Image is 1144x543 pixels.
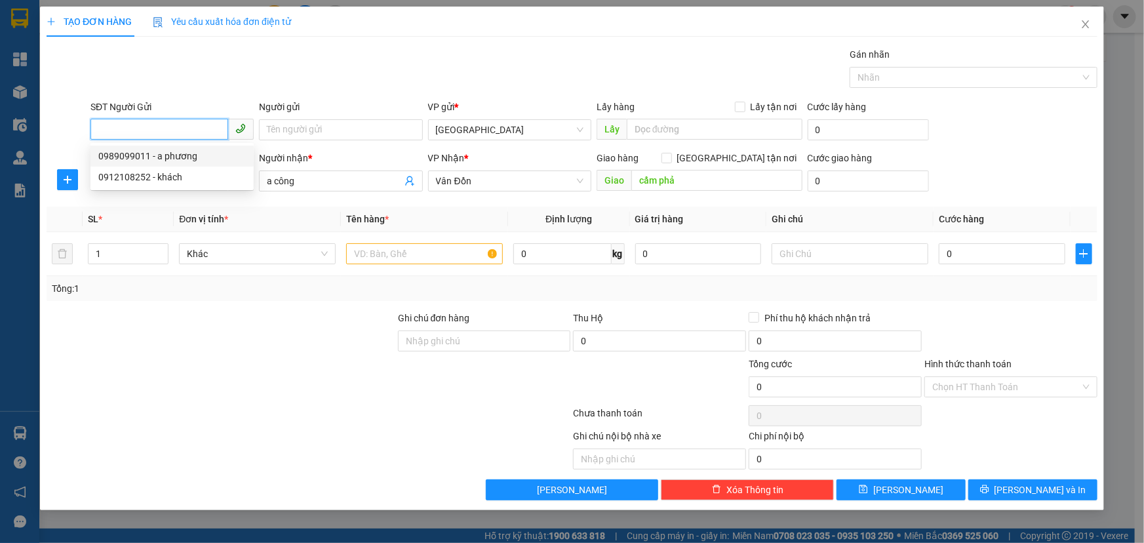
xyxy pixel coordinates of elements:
[749,359,792,369] span: Tổng cước
[808,171,929,191] input: Cước giao hàng
[808,153,873,163] label: Cước giao hàng
[436,171,583,191] span: Vân Đồn
[772,243,928,264] input: Ghi Chú
[873,483,943,497] span: [PERSON_NAME]
[597,102,635,112] span: Lấy hàng
[635,214,684,224] span: Giá trị hàng
[486,479,659,500] button: [PERSON_NAME]
[627,119,802,140] input: Dọc đường
[759,311,876,325] span: Phí thu hộ khách nhận trả
[404,176,415,186] span: user-add
[259,151,422,165] div: Người nhận
[398,313,470,323] label: Ghi chú đơn hàng
[47,17,56,26] span: plus
[346,214,389,224] span: Tên hàng
[98,149,246,163] div: 0989099011 - a phương
[52,243,73,264] button: delete
[1076,243,1092,264] button: plus
[573,313,603,323] span: Thu Hộ
[428,100,591,114] div: VP gửi
[745,100,802,114] span: Lấy tận nơi
[90,146,254,167] div: 0989099011 - a phương
[597,119,627,140] span: Lấy
[52,281,442,296] div: Tổng: 1
[808,119,929,140] input: Cước lấy hàng
[47,16,132,27] span: TẠO ĐƠN HÀNG
[749,429,922,449] div: Chi phí nội bộ
[572,406,748,429] div: Chưa thanh toán
[88,214,98,224] span: SL
[90,167,254,188] div: 0912108252 - khách
[1080,19,1091,30] span: close
[850,49,890,60] label: Gán nhãn
[187,244,328,264] span: Khác
[259,100,422,114] div: Người gửi
[924,359,1012,369] label: Hình thức thanh toán
[57,169,78,190] button: plus
[635,243,762,264] input: 0
[980,485,989,495] span: printer
[712,485,721,495] span: delete
[631,170,802,191] input: Dọc đường
[90,100,254,114] div: SĐT Người Gửi
[612,243,625,264] span: kg
[597,170,631,191] span: Giao
[726,483,783,497] span: Xóa Thông tin
[153,17,163,28] img: icon
[98,170,246,184] div: 0912108252 - khách
[939,214,984,224] span: Cước hàng
[58,174,77,185] span: plus
[1076,249,1092,259] span: plus
[573,449,746,470] input: Nhập ghi chú
[153,16,291,27] span: Yêu cầu xuất hóa đơn điện tử
[436,120,583,140] span: Hà Nội
[808,102,867,112] label: Cước lấy hàng
[537,483,607,497] span: [PERSON_NAME]
[346,243,503,264] input: VD: Bàn, Ghế
[573,429,746,449] div: Ghi chú nội bộ nhà xe
[995,483,1086,497] span: [PERSON_NAME] và In
[597,153,639,163] span: Giao hàng
[179,214,228,224] span: Đơn vị tính
[837,479,966,500] button: save[PERSON_NAME]
[398,331,571,352] input: Ghi chú đơn hàng
[1067,7,1104,43] button: Close
[859,485,868,495] span: save
[661,479,834,500] button: deleteXóa Thông tin
[968,479,1097,500] button: printer[PERSON_NAME] và In
[766,207,934,232] th: Ghi chú
[428,153,465,163] span: VP Nhận
[672,151,802,165] span: [GEOGRAPHIC_DATA] tận nơi
[545,214,592,224] span: Định lượng
[235,123,246,134] span: phone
